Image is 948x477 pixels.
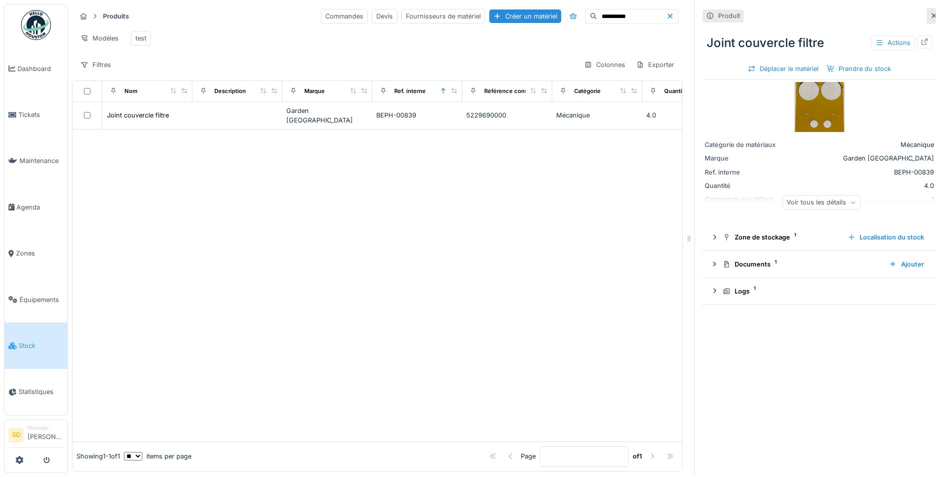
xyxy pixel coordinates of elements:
div: Logs [723,286,924,296]
span: Stock [18,341,63,350]
a: Maintenance [4,138,67,184]
div: Filtres [76,57,115,72]
span: Équipements [19,295,63,304]
div: Actions [871,35,915,50]
a: Dashboard [4,45,67,91]
a: Agenda [4,184,67,230]
div: Mécanique [556,110,638,120]
div: Quantité [705,181,780,190]
a: Tickets [4,91,67,137]
a: Zones [4,230,67,276]
div: Zone de stockage [723,232,840,242]
span: Dashboard [17,64,63,73]
div: Produit [718,11,740,20]
div: Créer un matériel [489,9,561,23]
div: BEPH-00839 [376,110,458,120]
div: Référence constructeur [484,87,550,95]
div: Catégorie [574,87,601,95]
div: Localisation du stock [844,230,928,244]
div: Voir tous les détails [782,195,861,209]
div: Showing 1 - 1 of 1 [76,451,120,461]
div: BEPH-00839 [784,167,934,177]
div: Ref. interne [705,167,780,177]
div: Nom [124,87,137,95]
strong: of 1 [633,451,642,461]
span: Statistiques [18,387,63,396]
a: Statistiques [4,369,67,415]
a: Stock [4,322,67,368]
div: Marque [304,87,325,95]
div: Mécanique [784,140,934,149]
div: Ref. interne [394,87,426,95]
li: SD [8,427,23,442]
span: Zones [16,248,63,258]
div: Commandes [321,9,368,23]
div: Prendre du stock [823,62,895,75]
div: Joint couvercle filtre [107,110,169,120]
span: Tickets [18,110,63,119]
div: Ajouter [885,257,928,271]
span: Agenda [16,202,63,212]
a: Équipements [4,276,67,322]
div: 4.0 [784,181,934,190]
div: Quantité [664,87,688,95]
img: Joint couvercle filtre [795,82,845,132]
div: 4.0 [646,110,728,120]
span: Maintenance [19,156,63,165]
div: Exporter [632,57,679,72]
div: Marque [705,153,780,163]
div: Page [521,451,536,461]
summary: Zone de stockage1Localisation du stock [707,228,932,246]
div: Joint couvercle filtre [703,30,936,56]
div: 5229690000 [466,110,548,120]
div: Colonnes [580,57,630,72]
div: Catégorie de matériaux [705,140,780,149]
div: Modèles [76,31,123,45]
div: Devis [372,9,397,23]
a: SD Manager[PERSON_NAME] [8,424,63,448]
li: [PERSON_NAME] [27,424,63,445]
div: Garden [GEOGRAPHIC_DATA] [286,106,368,125]
summary: Documents1Ajouter [707,255,932,273]
div: Documents [723,259,881,269]
div: Déplacer le matériel [744,62,823,75]
div: Manager [27,424,63,431]
div: test [135,33,146,43]
strong: Produits [99,11,133,21]
div: Garden [GEOGRAPHIC_DATA] [784,153,934,163]
div: Fournisseurs de matériel [401,9,485,23]
summary: Logs1 [707,282,932,300]
img: Badge_color-CXgf-gQk.svg [21,10,51,40]
div: items per page [124,451,191,461]
div: Description [214,87,246,95]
